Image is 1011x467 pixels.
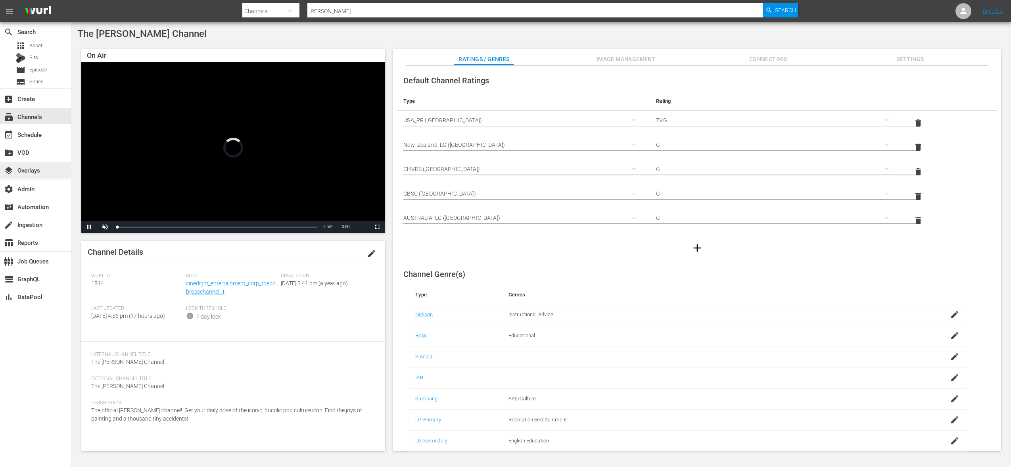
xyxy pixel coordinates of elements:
a: Sinclair [415,354,432,359]
button: delete [909,211,928,230]
span: Internal Channel Title: [91,352,371,358]
span: Slug: [186,273,277,279]
div: G [656,207,896,229]
span: Schedule [4,130,13,140]
span: Channels [4,112,13,122]
span: Connectors [739,54,798,64]
span: Wurl ID: [91,273,182,279]
span: DataPool [4,292,13,302]
button: delete [909,138,928,157]
span: Bits [29,54,38,61]
span: Series [16,77,25,87]
button: Pause [81,221,97,233]
th: Genres [502,285,905,304]
span: Default Channel Ratings [403,76,489,85]
span: Job Queues [4,257,13,266]
span: External Channel Title: [91,376,371,382]
button: Unmute [97,221,113,233]
th: Type [397,92,650,111]
span: Admin [4,184,13,194]
span: Series [29,78,44,86]
span: Search [4,27,13,37]
a: cinedigm_entertainment_corp_thebobrosschannel_1 [186,280,276,295]
span: Automation [4,202,13,212]
div: CBSC ([GEOGRAPHIC_DATA]) [403,183,643,205]
a: Nielsen [415,311,433,317]
div: Bits [16,53,25,63]
span: LIVE [324,225,333,229]
span: Lock Threshold: [186,306,277,312]
span: Create [4,94,13,104]
span: Ratings / Genres [454,54,514,64]
a: IAB [415,375,423,381]
span: delete [913,142,923,152]
button: delete [909,113,928,133]
span: Asset [16,41,25,50]
span: 1844 [91,280,104,286]
span: Image Management [597,54,656,64]
div: G [656,158,896,180]
div: CHVRS ([GEOGRAPHIC_DATA]) [403,158,643,180]
span: GraphQL [4,275,13,284]
div: Progress Bar [117,227,317,228]
span: edit [367,249,376,258]
button: delete [909,162,928,181]
span: Search [775,3,796,17]
span: delete [913,192,923,201]
span: Last Updated: [91,306,182,312]
span: menu [5,6,14,16]
button: Picture-in-Picture [353,221,369,233]
img: ans4CAIJ8jUAAAAAAAAAAAAAAAAAAAAAAAAgQb4GAAAAAAAAAAAAAAAAAAAAAAAAJMjXAAAAAAAAAAAAAAAAAAAAAAAAgAT5G... [19,2,57,21]
span: delete [913,118,923,128]
div: 7-day lock [196,313,221,321]
button: Fullscreen [369,221,385,233]
span: 0:00 [342,225,349,229]
span: The [PERSON_NAME] Channel [91,383,164,389]
button: edit [362,244,381,263]
span: Settings [881,54,940,64]
span: The [PERSON_NAME] Channel [91,359,164,365]
span: [DATE] 4:56 pm (17 hours ago) [91,313,165,319]
span: Description: [91,400,371,406]
span: Episode [16,65,25,75]
div: TVG [656,109,896,131]
th: Type [409,285,502,304]
span: The official [PERSON_NAME] channel! Get your daily dose of the iconic, bucolic pop culture icon. ... [91,407,362,422]
span: Channel Genre(s) [403,269,465,279]
a: LG Secondary [415,438,447,444]
div: USA_PR ([GEOGRAPHIC_DATA]) [403,109,643,131]
div: G [656,134,896,156]
a: Samsung [415,396,437,402]
div: New_Zealand_LG ([GEOGRAPHIC_DATA]) [403,134,643,156]
a: Sign Out [983,8,1003,14]
span: Episode [29,66,47,74]
div: G [656,183,896,205]
a: Roku [415,332,427,338]
table: simple table [397,92,997,233]
div: Video Player [81,62,385,233]
span: delete [913,167,923,177]
span: [DATE] 3:41 pm (a year ago) [281,280,348,286]
span: Overlays [4,166,13,175]
span: - [341,225,342,229]
button: Seek to live, currently behind live [321,221,337,233]
span: delete [913,216,923,225]
span: VOD [4,148,13,158]
span: info [186,312,194,320]
span: Ingestion [4,220,13,230]
span: On Air [87,51,106,60]
span: Created On: [281,273,372,279]
a: LG Primary [415,417,441,423]
th: Rating [650,92,902,111]
div: AUSTRALIA_LG ([GEOGRAPHIC_DATA]) [403,207,643,229]
button: delete [909,187,928,206]
span: Channel Details [88,247,143,257]
span: The [PERSON_NAME] Channel [77,28,207,39]
span: Reports [4,238,13,248]
button: Search [763,3,798,17]
span: Asset [29,42,42,50]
